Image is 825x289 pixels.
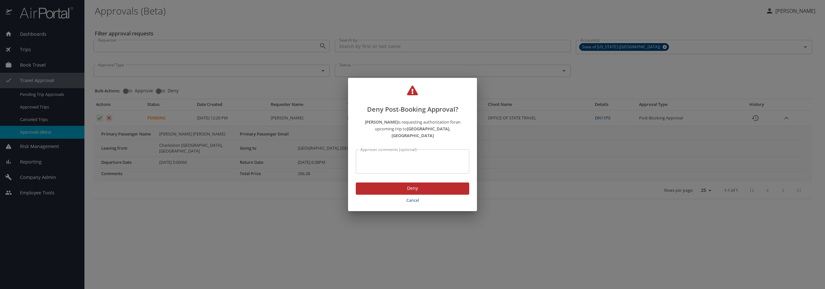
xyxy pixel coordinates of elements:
span: Cancel [358,197,467,204]
span: Deny [361,184,464,192]
strong: [PERSON_NAME] [365,119,398,125]
button: Cancel [356,195,469,206]
p: is requesting authorization for an upcoming trip to [356,119,469,139]
strong: [GEOGRAPHIC_DATA], [GEOGRAPHIC_DATA] [392,126,451,138]
h2: Deny Post-Booking Approval? [356,86,469,115]
button: Deny [356,182,469,195]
